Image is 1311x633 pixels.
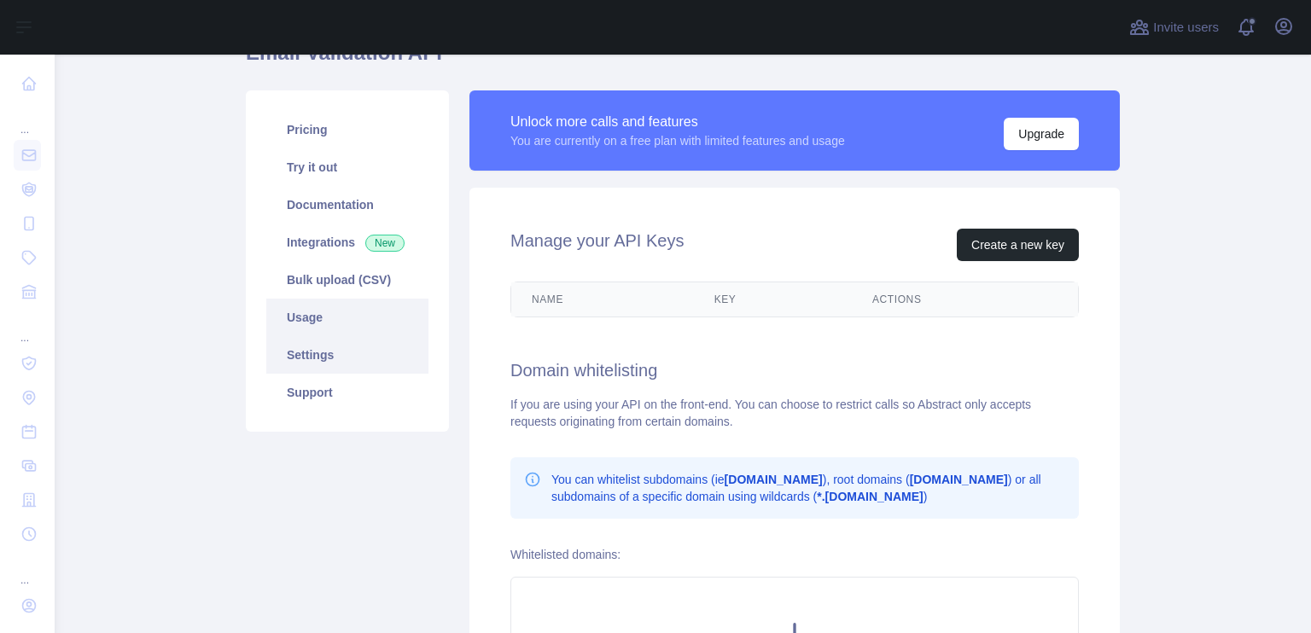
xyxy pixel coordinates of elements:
label: Whitelisted domains: [510,548,621,561]
th: Name [511,282,694,316]
a: Bulk upload (CSV) [266,261,428,299]
th: Key [694,282,852,316]
p: You can whitelist subdomains (ie ), root domains ( ) or all subdomains of a specific domain using... [551,471,1065,505]
h1: Email Validation API [246,39,1120,80]
div: ... [14,311,41,345]
span: New [365,235,405,252]
button: Create a new key [957,229,1079,261]
h2: Domain whitelisting [510,358,1079,382]
a: Support [266,374,428,411]
b: *.[DOMAIN_NAME] [817,490,923,503]
a: Integrations New [266,224,428,261]
span: Invite users [1153,18,1219,38]
div: You are currently on a free plan with limited features and usage [510,132,845,149]
div: If you are using your API on the front-end. You can choose to restrict calls so Abstract only acc... [510,396,1079,430]
b: [DOMAIN_NAME] [910,473,1008,486]
th: Actions [852,282,1078,316]
a: Settings [266,336,428,374]
h2: Manage your API Keys [510,229,684,261]
div: Unlock more calls and features [510,112,845,132]
a: Usage [266,299,428,336]
button: Upgrade [1004,118,1079,150]
a: Pricing [266,111,428,148]
div: ... [14,553,41,587]
a: Try it out [266,148,428,186]
div: ... [14,102,41,136]
button: Invite users [1126,14,1222,41]
a: Documentation [266,186,428,224]
b: [DOMAIN_NAME] [725,473,823,486]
